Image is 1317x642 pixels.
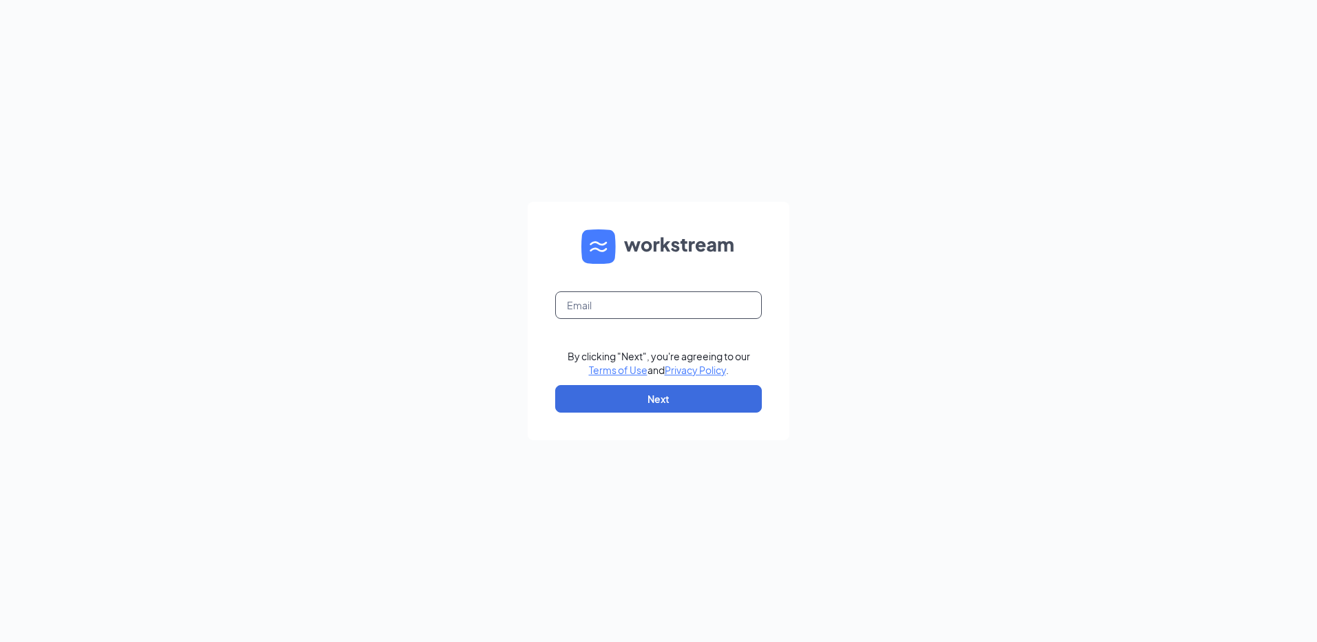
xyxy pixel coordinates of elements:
img: WS logo and Workstream text [581,229,736,264]
a: Privacy Policy [665,364,726,376]
button: Next [555,385,762,413]
a: Terms of Use [589,364,647,376]
div: By clicking "Next", you're agreeing to our and . [568,349,750,377]
input: Email [555,291,762,319]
